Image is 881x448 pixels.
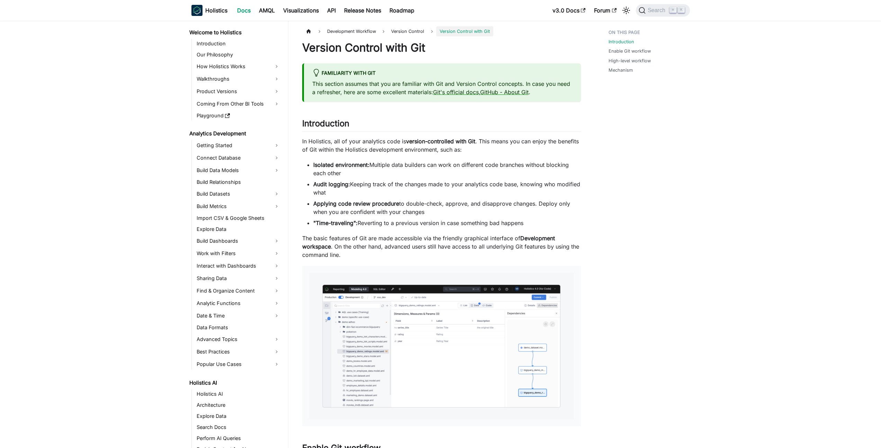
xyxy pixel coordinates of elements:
li: Multiple data builders can work on different code branches without blocking each other [313,161,581,177]
a: GitHub - About Git [480,89,529,96]
span: Version Control with Git [436,26,493,36]
a: Mechanism [609,67,633,73]
a: Roadmap [385,5,419,16]
a: Interact with Dashboards [195,260,282,271]
a: Find & Organize Content [195,285,282,296]
a: Advanced Topics [195,334,282,345]
a: Build Datasets [195,188,282,199]
a: Holistics AI [187,378,282,388]
span: Search [646,7,669,14]
button: Switch between dark and light mode (currently light mode) [621,5,632,16]
a: Popular Use Cases [195,359,282,370]
nav: Docs sidebar [185,21,288,448]
a: Playground [195,111,282,120]
a: Perform AI Queries [195,433,282,443]
a: Date & Time [195,310,282,321]
a: AMQL [255,5,279,16]
a: High-level workflow [609,57,651,64]
b: Holistics [205,6,227,15]
a: Search Docs [195,422,282,432]
div: Familiarity with Git [312,69,573,78]
a: Getting Started [195,140,282,151]
p: The basic features of Git are made accessible via the friendly graphical interface of . On the ot... [302,234,581,259]
a: Import CSV & Google Sheets [195,213,282,223]
strong: Development workspace [302,235,555,250]
a: Product Versions [195,86,282,97]
nav: Breadcrumbs [302,26,581,36]
a: Work with Filters [195,248,282,259]
a: Git's official docs [433,89,479,96]
a: Architecture [195,400,282,410]
a: How Holistics Works [195,61,282,72]
a: Introduction [195,39,282,48]
p: This section assumes that you are familiar with Git and Version Control concepts. In case you nee... [312,80,573,96]
a: Welcome to Holistics [187,28,282,37]
a: Enable Git workflow [609,48,651,54]
li: Keeping track of the changes made to your analytics code base, knowing who modified what [313,180,581,197]
kbd: K [678,7,685,13]
strong: Applying code review procedure [313,200,399,207]
a: HolisticsHolistics [191,5,227,16]
span: Version Control [388,26,428,36]
button: Search (Command+K) [636,4,690,17]
a: Build Data Models [195,165,282,176]
a: Home page [302,26,315,36]
span: Development Workflow [324,26,379,36]
kbd: ⌘ [669,7,676,13]
a: API [323,5,340,16]
a: Introduction [609,38,634,45]
a: Explore Data [195,224,282,234]
a: Release Notes [340,5,385,16]
a: Analytic Functions [195,298,282,309]
li: Reverting to a previous version in case something bad happens [313,219,581,227]
h2: Introduction [302,118,581,132]
a: Data Formats [195,323,282,332]
a: Docs [233,5,255,16]
a: Best Practices [195,346,282,357]
p: In Holistics, all of your analytics code is . This means you can enjoy the benefits of Git within... [302,137,581,154]
a: Coming From Other BI Tools [195,98,282,109]
a: Forum [590,5,621,16]
a: v3.0 Docs [548,5,590,16]
strong: Audit logging: [313,181,350,188]
a: Sharing Data [195,273,282,284]
a: Build Relationships [195,177,282,187]
h1: Version Control with Git [302,41,581,55]
img: Holistics [191,5,203,16]
a: Our Philosophy [195,50,282,60]
a: Walkthroughs [195,73,282,84]
strong: Isolated environment: [313,161,369,168]
li: to double-check, approve, and disapprove changes. Deploy only when you are confident with your ch... [313,199,581,216]
a: Holistics AI [195,389,282,399]
strong: "Time-traveling": [313,219,358,226]
a: Visualizations [279,5,323,16]
a: Connect Database [195,152,282,163]
a: Build Dashboards [195,235,282,247]
a: Explore Data [195,411,282,421]
a: Analytics Development [187,129,282,138]
strong: version-controlled with Git [406,138,475,145]
a: Build Metrics [195,201,282,212]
